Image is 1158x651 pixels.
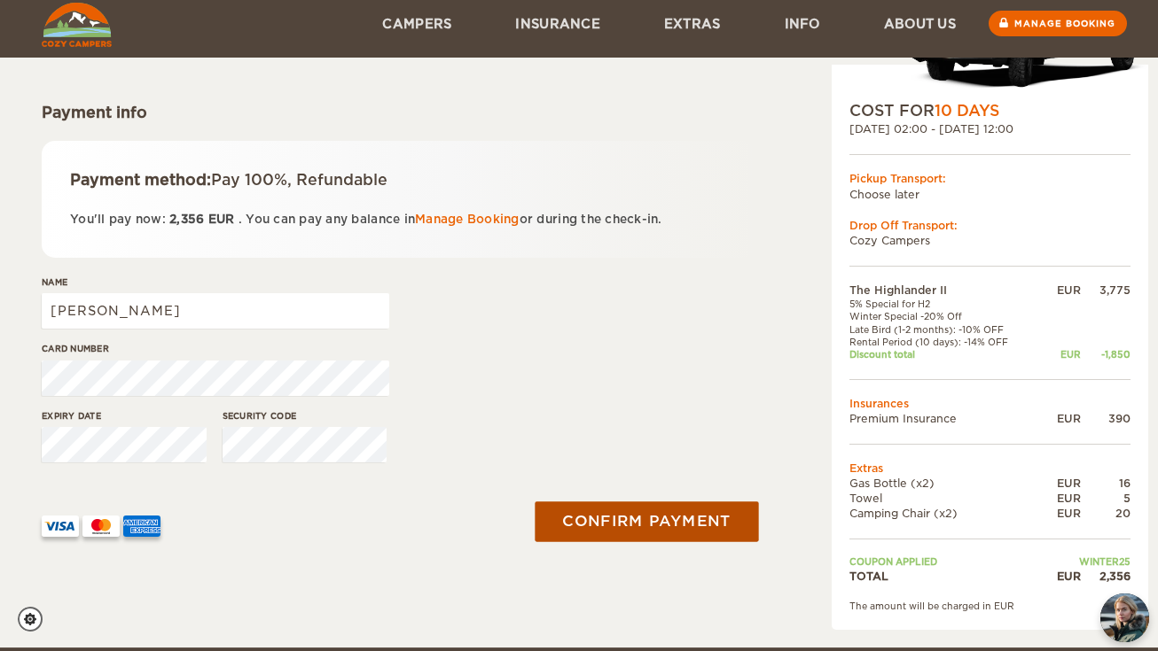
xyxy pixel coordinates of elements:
[169,213,204,226] span: 2,356
[82,515,120,537] img: mastercard
[1042,411,1081,426] div: EUR
[1042,555,1131,568] td: WINTER25
[849,491,1042,506] td: Towel
[1100,593,1149,642] img: Freyja at Cozy Campers
[208,213,235,226] span: EUR
[849,100,1131,121] div: COST FOR
[849,461,1131,476] td: Extras
[42,102,755,123] div: Payment info
[849,411,1042,426] td: Premium Insurance
[42,275,389,289] label: Name
[1042,348,1081,360] div: EUR
[849,310,1042,322] td: Winter Special -20% Off
[849,506,1042,521] td: Camping Chair (x2)
[849,283,1042,298] td: The Highlander II
[18,607,54,632] a: Cookie settings
[849,121,1131,136] div: [DATE] 02:00 - [DATE] 12:00
[42,342,389,355] label: Card number
[849,569,1042,584] td: TOTAL
[849,171,1131,186] div: Pickup Transport:
[849,348,1042,360] td: Discount total
[42,409,207,422] label: Expiry date
[211,171,387,189] span: Pay 100%, Refundable
[1042,476,1081,491] div: EUR
[42,3,112,47] img: Cozy Campers
[223,409,387,422] label: Security code
[849,600,1131,612] div: The amount will be charged in EUR
[1081,476,1131,491] div: 16
[849,298,1042,310] td: 5% Special for H2
[849,187,1131,202] td: Choose later
[415,213,520,226] a: Manage Booking
[849,476,1042,491] td: Gas Bottle (x2)
[1042,491,1081,506] div: EUR
[1042,569,1081,584] div: EUR
[1081,491,1131,506] div: 5
[989,11,1127,36] a: Manage booking
[1042,506,1081,521] div: EUR
[849,336,1042,348] td: Rental Period (10 days): -14% OFF
[123,515,160,537] img: AMEX
[42,515,79,537] img: VISA
[849,396,1131,411] td: Insurances
[70,169,727,190] div: Payment method:
[1081,411,1131,426] div: 390
[1081,569,1131,584] div: 2,356
[1081,348,1131,360] div: -1,850
[849,218,1131,233] div: Drop Off Transport:
[935,102,999,120] span: 10 Days
[1081,506,1131,521] div: 20
[535,501,758,541] button: Confirm payment
[1081,283,1131,298] div: 3,775
[849,555,1042,568] td: Coupon applied
[849,323,1042,336] td: Late Bird (1-2 months): -10% OFF
[1100,593,1149,642] button: chat-button
[70,209,727,229] p: You'll pay now: . You can pay any balance in or during the check-in.
[1042,283,1081,298] div: EUR
[849,233,1131,248] td: Cozy Campers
